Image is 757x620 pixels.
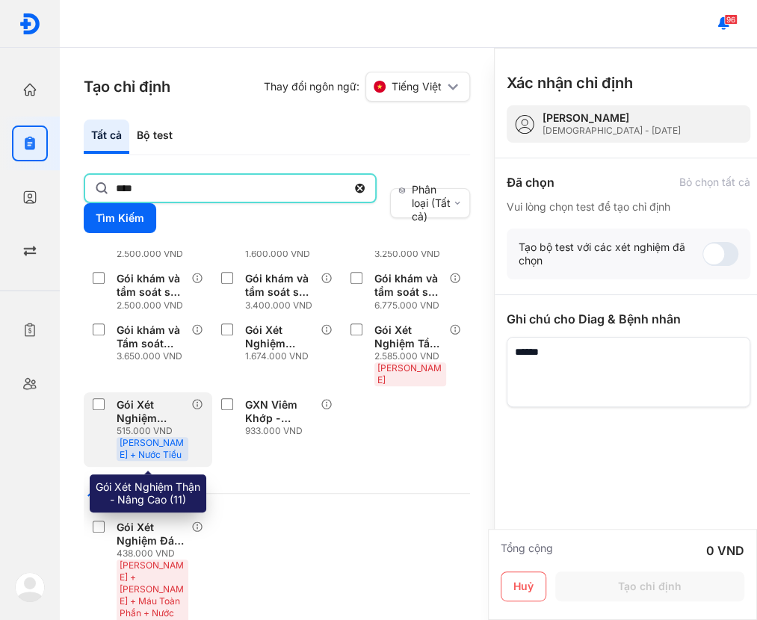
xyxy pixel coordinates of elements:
[724,14,738,25] span: 96
[706,542,744,559] div: 0 VND
[555,571,744,601] button: Tạo chỉ định
[543,111,681,125] div: [PERSON_NAME]
[245,323,314,350] div: Gói Xét Nghiệm Bệnh Lây Nhiễm Qua Đường Tình Dục (STD) Nữ - Cao (18)
[117,350,191,362] div: 3.650.000 VND
[398,183,453,223] div: Phân loại (Tất cả)
[245,350,320,362] div: 1.674.000 VND
[501,571,546,601] button: Huỷ
[117,272,185,299] div: Gói khám và tầm soát sức khỏe - sinh lý nam - cao (22)
[117,425,191,437] div: 515.000 VND
[129,120,180,154] div: Bộ test
[245,272,314,299] div: Gói khám và tầm soát sức khỏe sinh sản nam - cao (21)
[679,176,750,189] div: Bỏ chọn tất cả
[117,248,191,260] div: 2.500.000 VND
[374,350,449,362] div: 2.585.000 VND
[84,76,170,97] h3: Tạo chỉ định
[245,248,320,260] div: 1.600.000 VND
[120,437,184,460] span: [PERSON_NAME] + Nước Tiểu
[84,120,129,154] div: Tất cả
[19,13,41,35] img: logo
[507,200,750,214] div: Vui lòng chọn test để tạo chỉ định
[501,542,553,559] div: Tổng cộng
[117,398,185,425] div: Gói Xét Nghiệm Thận - Cao (11)
[281,412,309,425] span: Nâng
[117,323,185,350] div: Gói khám và Tầm soát Tim mạch - Cao (32)
[374,248,449,260] div: 3.250.000 VND
[117,548,191,559] div: 438.000 VND
[374,323,443,350] div: Gói Xét Nghiệm Tầm Soát Ung Thư Nữ - Cao (9)
[519,241,702,267] div: Tạo bộ test với các xét nghiệm đã chọn
[374,272,443,299] div: Gói khám và tầm soát sức khỏe sinh sản nữ - cao (43)
[377,362,442,385] span: [PERSON_NAME]
[392,80,442,93] span: Tiếng Việt
[84,203,156,233] button: Tìm Kiếm
[507,310,750,328] div: Ghi chú cho Diag & Bệnh nhân
[245,300,320,311] div: 3.400.000 VND
[264,72,470,102] div: Thay đổi ngôn ngữ:
[507,173,554,191] div: Đã chọn
[245,398,314,425] div: GXN Viêm Khớp - Cao (9)
[101,486,191,500] span: Tiểu Đường
[245,425,320,437] div: 933.000 VND
[507,72,633,93] h3: Xác nhận chỉ định
[15,572,45,602] img: logo
[543,125,681,137] div: [DEMOGRAPHIC_DATA] - [DATE]
[374,300,449,311] div: 6.775.000 VND
[117,521,185,548] div: Gói Xét Nghiệm Đái Tháo Đường - Cao (8)
[117,300,191,311] div: 2.500.000 VND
